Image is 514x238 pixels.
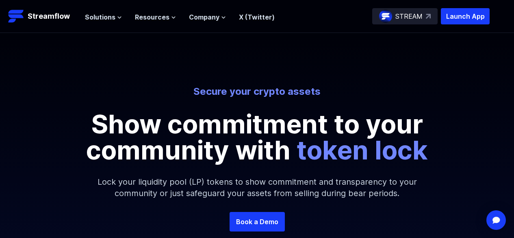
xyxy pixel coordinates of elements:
[8,8,24,24] img: Streamflow Logo
[426,14,431,19] img: top-right-arrow.svg
[189,12,226,22] button: Company
[297,134,428,166] span: token lock
[32,85,482,98] p: Secure your crypto assets
[85,12,122,22] button: Solutions
[8,8,77,24] a: Streamflow
[239,13,275,21] a: X (Twitter)
[135,12,169,22] span: Resources
[28,11,70,22] p: Streamflow
[230,212,285,231] a: Book a Demo
[486,210,506,230] div: Open Intercom Messenger
[372,8,438,24] a: STREAM
[135,12,176,22] button: Resources
[189,12,219,22] span: Company
[441,8,490,24] button: Launch App
[395,11,423,21] p: STREAM
[74,111,440,163] p: Show commitment to your community with
[82,163,432,212] p: Lock your liquidity pool (LP) tokens to show commitment and transparency to your community or jus...
[379,10,392,23] img: streamflow-logo-circle.png
[85,12,115,22] span: Solutions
